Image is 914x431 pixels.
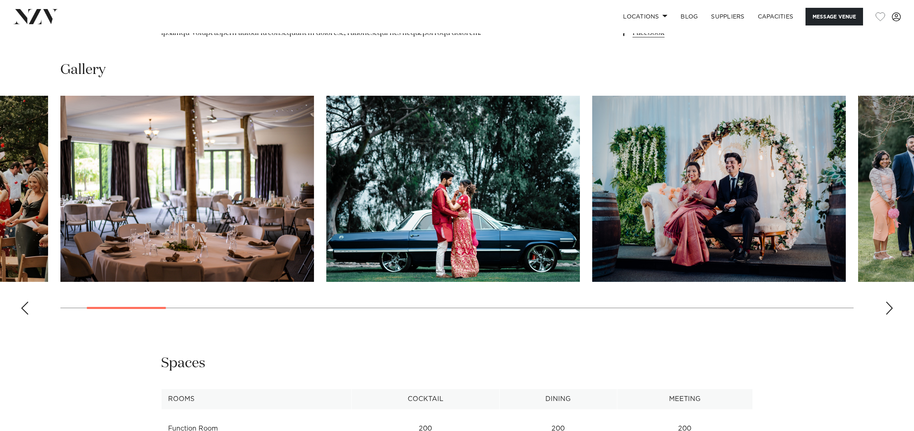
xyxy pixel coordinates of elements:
swiper-slide: 4 / 30 [592,96,846,282]
button: Message Venue [806,8,863,25]
a: BLOG [674,8,704,25]
th: Meeting [617,389,752,409]
a: SUPPLIERS [704,8,751,25]
th: Cocktail [351,389,500,409]
th: Rooms [162,389,352,409]
swiper-slide: 2 / 30 [60,96,314,282]
th: Dining [500,389,617,409]
h2: Gallery [60,61,106,79]
a: Locations [616,8,674,25]
h2: Spaces [161,354,205,373]
a: Capacities [751,8,800,25]
img: nzv-logo.png [13,9,58,24]
swiper-slide: 3 / 30 [326,96,580,282]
